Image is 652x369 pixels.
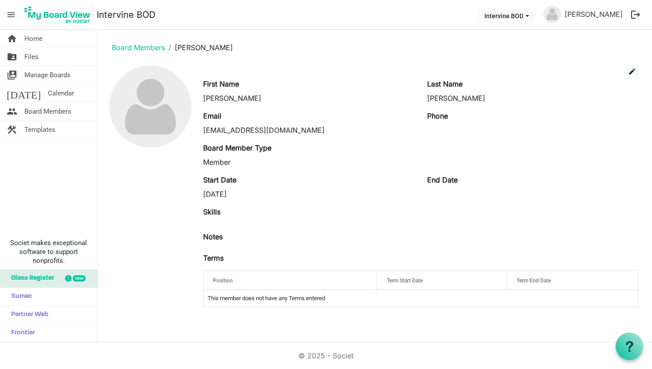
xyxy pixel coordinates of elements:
[213,278,233,284] span: Position
[479,9,535,22] button: Intervine BOD dropdownbutton
[112,43,165,52] a: Board Members
[73,275,86,282] div: new
[561,5,626,23] a: [PERSON_NAME]
[3,6,20,23] span: menu
[110,66,191,147] img: no-profile-picture.svg
[543,5,561,23] img: no-profile-picture.svg
[203,231,223,242] label: Notes
[7,66,17,84] span: switch_account
[24,48,39,66] span: Files
[7,306,48,324] span: Partner Web
[24,103,71,120] span: Board Members
[427,93,638,103] div: [PERSON_NAME]
[7,84,41,102] span: [DATE]
[22,4,93,26] img: My Board View Logo
[203,79,239,89] label: First Name
[203,175,236,185] label: Start Date
[204,290,638,307] td: This member does not have any Terms entered
[203,125,414,135] div: [EMAIL_ADDRESS][DOMAIN_NAME]
[626,65,638,79] button: edit
[517,278,551,284] span: Term End Date
[628,67,636,75] span: edit
[165,42,233,53] li: [PERSON_NAME]
[203,206,220,217] label: Skills
[203,189,414,199] div: [DATE]
[7,288,32,306] span: Sumac
[7,121,17,139] span: construction
[203,157,414,167] div: Member
[203,93,414,103] div: [PERSON_NAME]
[387,278,423,284] span: Term Start Date
[24,66,71,84] span: Manage Boards
[24,30,43,48] span: Home
[203,253,224,263] label: Terms
[24,121,55,139] span: Templates
[7,103,17,120] span: people
[299,351,353,360] a: © 2025 - Societ
[97,6,155,24] a: Intervine BOD
[7,48,17,66] span: folder_shared
[7,30,17,48] span: home
[203,143,271,153] label: Board Member Type
[427,79,463,89] label: Last Name
[203,111,221,121] label: Email
[427,111,448,121] label: Phone
[7,270,54,287] span: Glass Register
[7,324,35,342] span: Frontier
[48,84,74,102] span: Calendar
[626,5,645,24] button: logout
[4,238,93,265] span: Societ makes exceptional software to support nonprofits.
[427,175,458,185] label: End Date
[22,4,97,26] a: My Board View Logo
